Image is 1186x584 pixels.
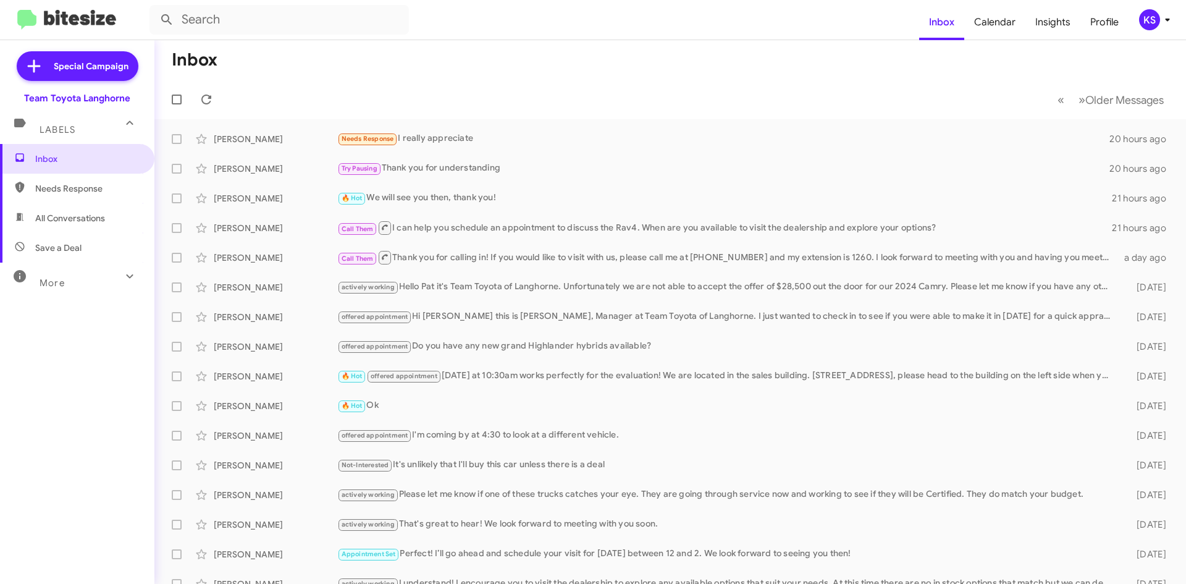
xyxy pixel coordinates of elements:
a: Special Campaign [17,51,138,81]
div: [PERSON_NAME] [214,400,337,412]
span: Call Them [342,225,374,233]
div: [PERSON_NAME] [214,311,337,323]
span: actively working [342,491,395,499]
div: [DATE] [1117,518,1176,531]
div: [PERSON_NAME] [214,430,337,442]
div: 21 hours ago [1112,192,1176,205]
div: We will see you then, thank you! [337,191,1112,205]
div: 20 hours ago [1109,133,1176,145]
div: [PERSON_NAME] [214,192,337,205]
div: [DATE] [1117,370,1176,383]
button: Next [1071,87,1171,112]
div: [PERSON_NAME] [214,518,337,531]
span: Try Pausing [342,164,377,172]
div: 20 hours ago [1109,163,1176,175]
span: 🔥 Hot [342,194,363,202]
span: offered appointment [342,431,408,439]
a: Inbox [919,4,964,40]
div: [PERSON_NAME] [214,548,337,561]
span: offered appointment [342,342,408,350]
div: [DATE] [1117,341,1176,353]
div: Do you have any new grand Highlander hybrids available? [337,339,1117,353]
div: Please let me know if one of these trucks catches your eye. They are going through service now an... [337,488,1117,502]
span: Appointment Set [342,550,396,558]
span: Special Campaign [54,60,128,72]
input: Search [149,5,409,35]
span: actively working [342,283,395,291]
span: offered appointment [371,372,437,380]
div: [DATE] [1117,400,1176,412]
button: KS [1129,9,1172,30]
span: Needs Response [342,135,394,143]
a: Insights [1025,4,1080,40]
span: Older Messages [1085,93,1164,107]
span: All Conversations [35,212,105,224]
div: That's great to hear! We look forward to meeting with you soon. [337,517,1117,531]
div: I can help you schedule an appointment to discuss the Rav4. When are you available to visit the d... [337,220,1112,235]
a: Calendar [964,4,1025,40]
div: [DATE] at 10:30am works perfectly for the evaluation! We are located in the sales building. [STRE... [337,369,1117,383]
span: » [1079,92,1085,108]
div: [PERSON_NAME] [214,489,337,501]
div: [DATE] [1117,548,1176,561]
div: [DATE] [1117,430,1176,442]
div: 21 hours ago [1112,222,1176,234]
div: I'm coming by at 4:30 to look at a different vehicle. [337,428,1117,442]
span: Inbox [35,153,140,165]
a: Profile [1080,4,1129,40]
div: [PERSON_NAME] [214,133,337,145]
div: Ok [337,399,1117,413]
div: KS [1139,9,1160,30]
span: Not-Interested [342,461,389,469]
h1: Inbox [172,50,217,70]
div: Hello Pat it's Team Toyota of Langhorne. Unfortunately we are not able to accept the offer of $28... [337,280,1117,294]
div: [PERSON_NAME] [214,163,337,175]
div: [DATE] [1117,489,1176,501]
div: [PERSON_NAME] [214,222,337,234]
div: [DATE] [1117,311,1176,323]
div: Thank you for calling in! If you would like to visit with us, please call me at [PHONE_NUMBER] an... [337,250,1117,265]
span: Labels [40,124,75,135]
div: [PERSON_NAME] [214,341,337,353]
div: [PERSON_NAME] [214,459,337,472]
div: [PERSON_NAME] [214,281,337,294]
span: More [40,277,65,289]
div: It's unlikely that I'll buy this car unless there is a deal [337,458,1117,472]
span: 🔥 Hot [342,372,363,380]
span: Save a Deal [35,242,82,254]
div: [PERSON_NAME] [214,252,337,264]
span: 🔥 Hot [342,402,363,410]
nav: Page navigation example [1051,87,1171,112]
div: I really appreciate [337,132,1109,146]
div: [DATE] [1117,281,1176,294]
div: [PERSON_NAME] [214,370,337,383]
span: Needs Response [35,182,140,195]
div: Perfect! I’ll go ahead and schedule your visit for [DATE] between 12 and 2. We look forward to se... [337,547,1117,561]
div: Hi [PERSON_NAME] this is [PERSON_NAME], Manager at Team Toyota of Langhorne. I just wanted to che... [337,310,1117,324]
span: actively working [342,520,395,528]
div: Team Toyota Langhorne [24,92,130,104]
span: offered appointment [342,313,408,321]
div: Thank you for understanding [337,161,1109,176]
div: a day ago [1117,252,1176,264]
span: Call Them [342,255,374,263]
div: [DATE] [1117,459,1176,472]
button: Previous [1050,87,1072,112]
span: « [1058,92,1064,108]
